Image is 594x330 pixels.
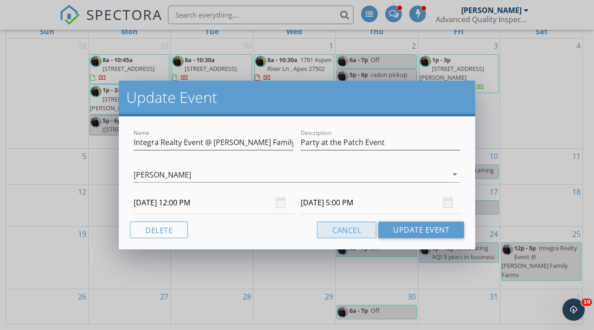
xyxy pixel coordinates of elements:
[130,222,188,238] button: Delete
[449,169,460,180] i: arrow_drop_down
[126,88,468,107] h2: Update Event
[378,222,464,238] button: Update Event
[562,298,585,321] iframe: Intercom live chat
[134,191,293,214] input: Select date
[134,171,191,179] div: [PERSON_NAME]
[581,298,592,306] span: 10
[301,191,460,214] input: Select date
[317,222,376,238] button: Cancel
